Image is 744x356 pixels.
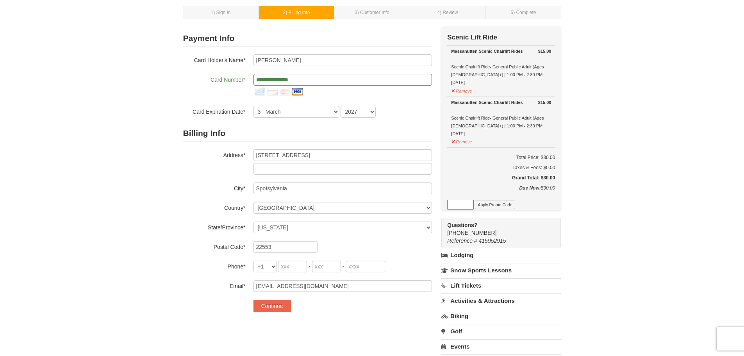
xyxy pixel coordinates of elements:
img: visa.png [291,86,303,98]
span: ) Customer Info [357,10,389,15]
input: Postal Code [253,241,318,253]
span: ) Complete [513,10,536,15]
strong: Due Now: [519,185,541,191]
small: 1 [211,10,231,15]
label: Postal Code* [183,241,246,251]
a: Biking [441,309,561,323]
button: Remove [451,136,472,146]
strong: Scenic Lift Ride [447,34,497,41]
button: Remove [451,85,472,95]
h2: Payment Info [183,30,432,47]
span: [PHONE_NUMBER] [447,221,547,236]
a: Activities & Attractions [441,293,561,308]
div: $30.00 [447,184,555,200]
h5: Grand Total: $30.00 [447,174,555,182]
button: Continue [253,300,291,312]
h2: Billing Info [183,125,432,141]
img: mastercard.png [278,86,291,98]
span: Reference # [447,238,477,244]
label: State/Province* [183,222,246,231]
input: City [253,182,432,194]
input: Billing Info [253,149,432,161]
label: Address* [183,149,246,159]
label: Card Number* [183,74,246,84]
label: Card Expiration Date* [183,106,246,116]
input: xxx [278,261,307,272]
strong: $15.00 [538,98,551,106]
button: Apply Promo Code [475,200,515,209]
div: Massanutten Scenic Chairlift Rides [451,98,551,106]
span: ) Billing Info [285,10,310,15]
span: 415952915 [479,238,506,244]
span: ) Sign In [213,10,230,15]
label: Card Holder's Name* [183,54,246,64]
a: Events [441,339,561,354]
strong: $15.00 [538,47,551,55]
label: Country* [183,202,246,212]
img: discover.png [266,86,278,98]
h6: Total Price: $30.00 [447,154,555,161]
a: Golf [441,324,561,338]
a: Lift Tickets [441,278,561,293]
small: 5 [511,10,536,15]
span: ) Review [440,10,458,15]
img: amex.png [253,86,266,98]
input: Card Holder Name [253,54,432,66]
label: Phone* [183,261,246,270]
small: 4 [437,10,458,15]
a: Snow Sports Lessons [441,263,561,277]
a: Lodging [441,248,561,262]
input: xxx [312,261,341,272]
span: - [309,263,310,269]
input: Email [253,280,432,292]
strong: Questions? [447,222,477,228]
div: Scenic Chairlift Ride- General Public Adult (Ages [DEMOGRAPHIC_DATA]+) | 1:00 PM - 2:30 PM [DATE] [451,98,551,138]
small: 2 [283,10,310,15]
label: City* [183,182,246,192]
div: Massanutten Scenic Chairlift Rides [451,47,551,55]
input: xxxx [346,261,386,272]
label: Email* [183,280,246,290]
div: Scenic Chairlift Ride- General Public Adult (Ages [DEMOGRAPHIC_DATA]+) | 1:00 PM - 2:30 PM [DATE] [451,47,551,86]
span: - [343,263,344,269]
small: 3 [355,10,389,15]
div: Taxes & Fees: $0.00 [447,164,555,172]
